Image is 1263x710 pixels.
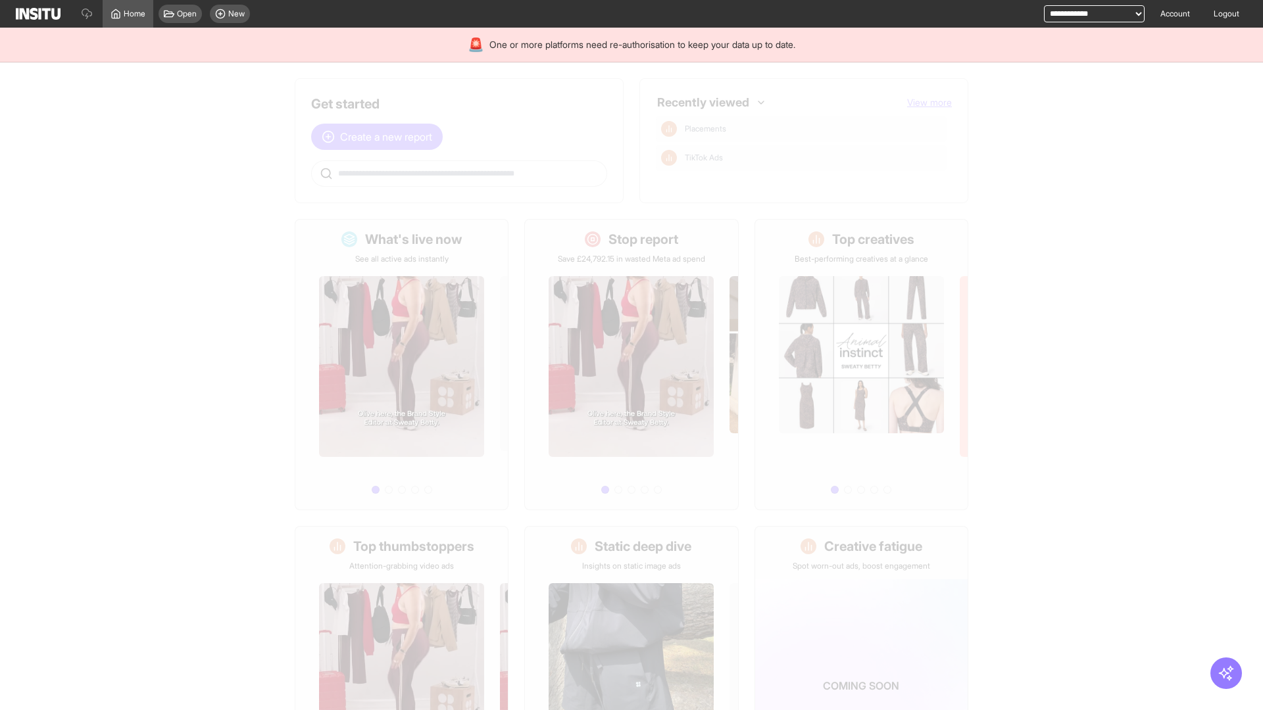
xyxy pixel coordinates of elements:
[489,38,795,51] span: One or more platforms need re-authorisation to keep your data up to date.
[468,35,484,54] div: 🚨
[124,9,145,19] span: Home
[177,9,197,19] span: Open
[228,9,245,19] span: New
[16,8,61,20] img: Logo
